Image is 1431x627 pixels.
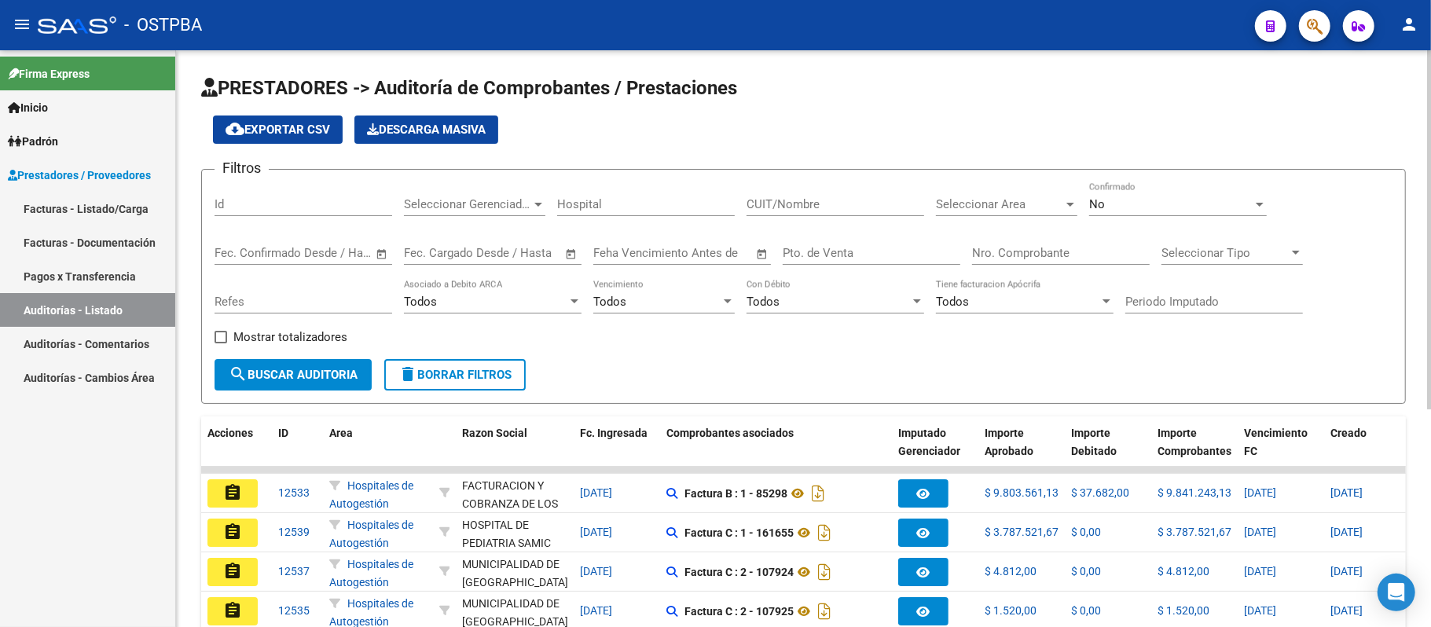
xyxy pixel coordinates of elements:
[8,167,151,184] span: Prestadores / Proveedores
[1244,565,1276,577] span: [DATE]
[213,115,343,144] button: Exportar CSV
[580,604,612,617] span: [DATE]
[8,99,48,116] span: Inicio
[223,522,242,541] mat-icon: assignment
[1158,604,1209,617] span: $ 1.520,00
[666,427,794,439] span: Comprobantes asociados
[1158,565,1209,577] span: $ 4.812,00
[808,481,828,506] i: Descargar documento
[1400,15,1418,34] mat-icon: person
[1065,416,1151,486] datatable-header-cell: Importe Debitado
[985,604,1037,617] span: $ 1.520,00
[207,427,253,439] span: Acciones
[278,427,288,439] span: ID
[272,416,323,486] datatable-header-cell: ID
[367,123,486,137] span: Descarga Masiva
[593,295,626,309] span: Todos
[660,416,892,486] datatable-header-cell: Comprobantes asociados
[398,365,417,383] mat-icon: delete
[404,197,531,211] span: Seleccionar Gerenciador
[1158,427,1231,457] span: Importe Comprobantes
[278,526,310,538] span: 12539
[329,519,413,549] span: Hospitales de Autogestión
[754,245,772,263] button: Open calendar
[985,427,1033,457] span: Importe Aprobado
[684,605,794,618] strong: Factura C : 2 - 107925
[354,115,498,144] button: Descarga Masiva
[278,486,310,499] span: 12533
[1151,416,1238,486] datatable-header-cell: Importe Comprobantes
[1158,526,1231,538] span: $ 3.787.521,67
[747,295,780,309] span: Todos
[985,565,1037,577] span: $ 4.812,00
[1071,604,1101,617] span: $ 0,00
[1238,416,1324,486] datatable-header-cell: Vencimiento FC
[223,562,242,581] mat-icon: assignment
[13,15,31,34] mat-icon: menu
[1330,526,1363,538] span: [DATE]
[684,566,794,578] strong: Factura C : 2 - 107924
[1071,565,1101,577] span: $ 0,00
[1244,486,1276,499] span: [DATE]
[215,157,269,179] h3: Filtros
[354,115,498,144] app-download-masive: Descarga masiva de comprobantes (adjuntos)
[1378,574,1415,611] div: Open Intercom Messenger
[985,486,1059,499] span: $ 9.803.561,13
[8,133,58,150] span: Padrón
[580,565,612,577] span: [DATE]
[404,295,437,309] span: Todos
[1330,427,1367,439] span: Creado
[456,416,574,486] datatable-header-cell: Razon Social
[201,416,272,486] datatable-header-cell: Acciones
[292,246,369,260] input: Fecha fin
[8,65,90,82] span: Firma Express
[201,77,737,99] span: PRESTADORES -> Auditoría de Comprobantes / Prestaciones
[684,487,787,500] strong: Factura B : 1 - 85298
[233,328,347,346] span: Mostrar totalizadores
[278,565,310,577] span: 12537
[985,526,1059,538] span: $ 3.787.521,67
[229,365,248,383] mat-icon: search
[978,416,1065,486] datatable-header-cell: Importe Aprobado
[223,483,242,502] mat-icon: assignment
[1244,427,1308,457] span: Vencimiento FC
[462,555,567,588] div: - 30999262542
[1071,526,1101,538] span: $ 0,00
[936,295,969,309] span: Todos
[384,359,526,390] button: Borrar Filtros
[1071,427,1117,457] span: Importe Debitado
[229,368,358,382] span: Buscar Auditoria
[898,427,960,457] span: Imputado Gerenciador
[1330,486,1363,499] span: [DATE]
[404,246,468,260] input: Fecha inicio
[814,599,835,624] i: Descargar documento
[1071,486,1129,499] span: $ 37.682,00
[1244,604,1276,617] span: [DATE]
[580,526,612,538] span: [DATE]
[462,427,527,439] span: Razon Social
[1089,197,1105,211] span: No
[215,246,278,260] input: Fecha inicio
[226,123,330,137] span: Exportar CSV
[1244,526,1276,538] span: [DATE]
[684,526,794,539] strong: Factura C : 1 - 161655
[329,558,413,588] span: Hospitales de Autogestión
[329,479,413,510] span: Hospitales de Autogestión
[936,197,1063,211] span: Seleccionar Area
[398,368,512,382] span: Borrar Filtros
[329,427,353,439] span: Area
[462,477,567,548] div: FACTURACION Y COBRANZA DE LOS EFECTORES PUBLICOS S.E.
[563,245,581,263] button: Open calendar
[580,427,648,439] span: Fc. Ingresada
[124,8,202,42] span: - OSTPBA
[814,559,835,585] i: Descargar documento
[1158,486,1231,499] span: $ 9.841.243,13
[462,477,567,510] div: - 30715497456
[323,416,433,486] datatable-header-cell: Area
[1161,246,1289,260] span: Seleccionar Tipo
[814,520,835,545] i: Descargar documento
[892,416,978,486] datatable-header-cell: Imputado Gerenciador
[373,245,391,263] button: Open calendar
[1330,604,1363,617] span: [DATE]
[215,359,372,390] button: Buscar Auditoria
